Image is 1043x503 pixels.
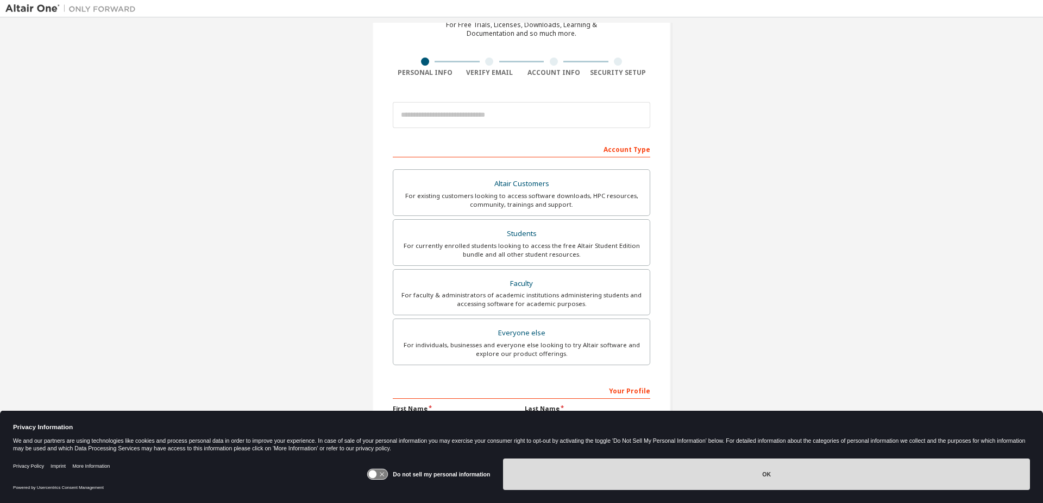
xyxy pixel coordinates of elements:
[400,176,643,192] div: Altair Customers
[400,276,643,291] div: Faculty
[400,241,643,259] div: For currently enrolled students looking to access the free Altair Student Edition bundle and all ...
[400,341,643,358] div: For individuals, businesses and everyone else looking to try Altair software and explore our prod...
[393,68,457,77] div: Personal Info
[521,68,586,77] div: Account Info
[400,192,643,209] div: For existing customers looking to access software downloads, HPC resources, community, trainings ...
[586,68,651,77] div: Security Setup
[400,226,643,241] div: Students
[393,404,518,413] label: First Name
[446,21,597,38] div: For Free Trials, Licenses, Downloads, Learning & Documentation and so much more.
[393,381,650,399] div: Your Profile
[400,291,643,308] div: For faculty & administrators of academic institutions administering students and accessing softwa...
[400,326,643,341] div: Everyone else
[5,3,141,14] img: Altair One
[393,140,650,157] div: Account Type
[457,68,522,77] div: Verify Email
[525,404,650,413] label: Last Name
